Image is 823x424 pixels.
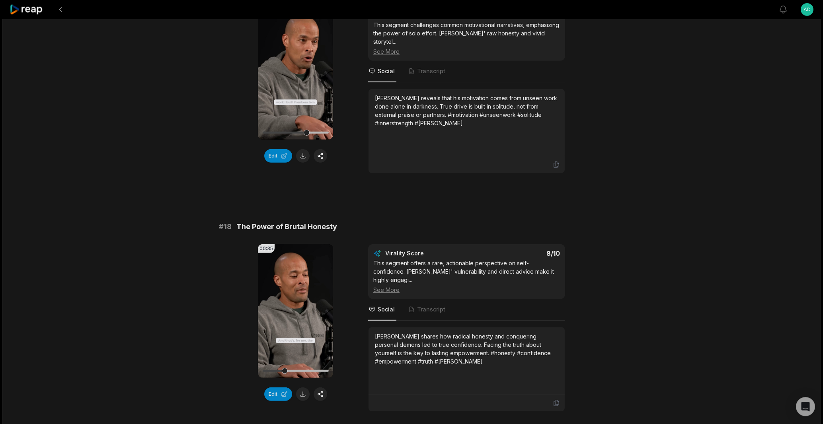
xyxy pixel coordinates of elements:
[373,259,560,294] div: This segment offers a rare, actionable perspective on self-confidence. [PERSON_NAME]' vulnerabili...
[417,305,445,313] span: Transcript
[219,221,232,232] span: # 18
[258,6,333,140] video: Your browser does not support mp4 format.
[258,244,333,378] video: Your browser does not support mp4 format.
[475,249,560,257] div: 8 /10
[796,397,815,416] div: Open Intercom Messenger
[373,21,560,56] div: This segment challenges common motivational narratives, emphasizing the power of solo effort. [PE...
[368,299,565,321] nav: Tabs
[375,332,558,366] div: [PERSON_NAME] shares how radical honesty and conquering personal demons led to true confidence. F...
[373,47,560,56] div: See More
[417,67,445,75] span: Transcript
[236,221,337,232] span: The Power of Brutal Honesty
[378,67,395,75] span: Social
[264,387,292,401] button: Edit
[375,94,558,127] div: [PERSON_NAME] reveals that his motivation comes from unseen work done alone in darkness. True dri...
[373,286,560,294] div: See More
[385,249,471,257] div: Virality Score
[378,305,395,313] span: Social
[368,61,565,82] nav: Tabs
[264,149,292,163] button: Edit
